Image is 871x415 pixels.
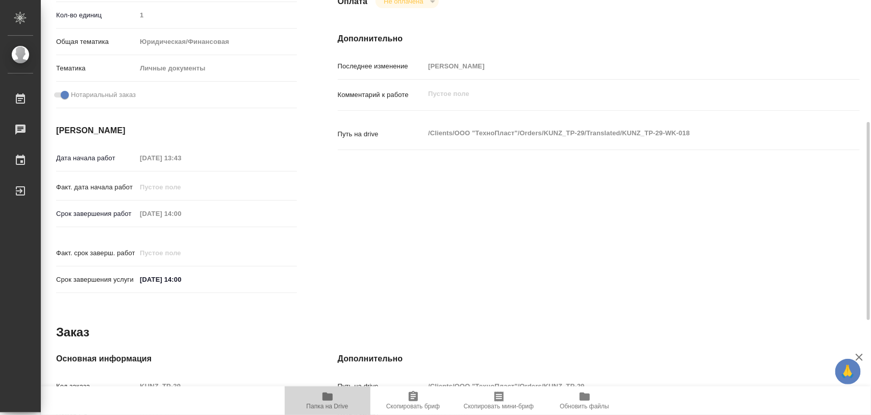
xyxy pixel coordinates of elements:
[425,379,816,394] input: Пустое поле
[56,381,136,392] p: Код заказа
[464,403,534,410] span: Скопировать мини-бриф
[56,153,136,163] p: Дата начала работ
[136,60,296,77] div: Личные документы
[338,353,860,365] h4: Дополнительно
[338,90,425,100] p: Комментарий к работе
[136,180,226,194] input: Пустое поле
[56,324,89,340] h2: Заказ
[136,8,296,22] input: Пустое поле
[425,59,816,74] input: Пустое поле
[56,209,136,219] p: Срок завершения работ
[136,33,296,51] div: Юридическая/Финансовая
[136,246,226,260] input: Пустое поле
[285,386,370,415] button: Папка на Drive
[71,90,136,100] span: Нотариальный заказ
[56,125,297,137] h4: [PERSON_NAME]
[456,386,542,415] button: Скопировать мини-бриф
[307,403,349,410] span: Папка на Drive
[56,10,136,20] p: Кол-во единиц
[56,63,136,74] p: Тематика
[560,403,609,410] span: Обновить файлы
[338,381,425,392] p: Путь на drive
[839,361,857,382] span: 🙏
[835,359,861,384] button: 🙏
[56,248,136,258] p: Факт. срок заверш. работ
[136,379,296,394] input: Пустое поле
[338,33,860,45] h4: Дополнительно
[136,206,226,221] input: Пустое поле
[136,151,226,165] input: Пустое поле
[542,386,628,415] button: Обновить файлы
[56,37,136,47] p: Общая тематика
[425,125,816,142] textarea: /Clients/ООО "ТехноПласт"/Orders/KUNZ_TP-29/Translated/KUNZ_TP-29-WK-018
[338,129,425,139] p: Путь на drive
[370,386,456,415] button: Скопировать бриф
[338,61,425,71] p: Последнее изменение
[386,403,440,410] span: Скопировать бриф
[56,275,136,285] p: Срок завершения услуги
[56,182,136,192] p: Факт. дата начала работ
[56,353,297,365] h4: Основная информация
[136,272,226,287] input: ✎ Введи что-нибудь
